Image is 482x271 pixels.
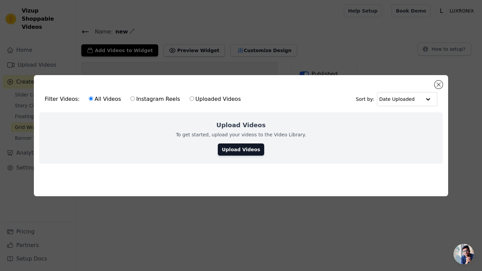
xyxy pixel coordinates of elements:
[189,95,241,104] label: Uploaded Videos
[45,91,245,107] div: Filter Videos:
[130,95,180,104] label: Instagram Reels
[218,143,264,156] a: Upload Videos
[454,244,474,264] a: Open chat
[88,95,121,104] label: All Videos
[356,92,438,106] div: Sort by:
[435,81,443,89] button: Close modal
[176,131,306,138] p: To get started, upload your videos to the Video Library.
[216,120,266,130] h2: Upload Videos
